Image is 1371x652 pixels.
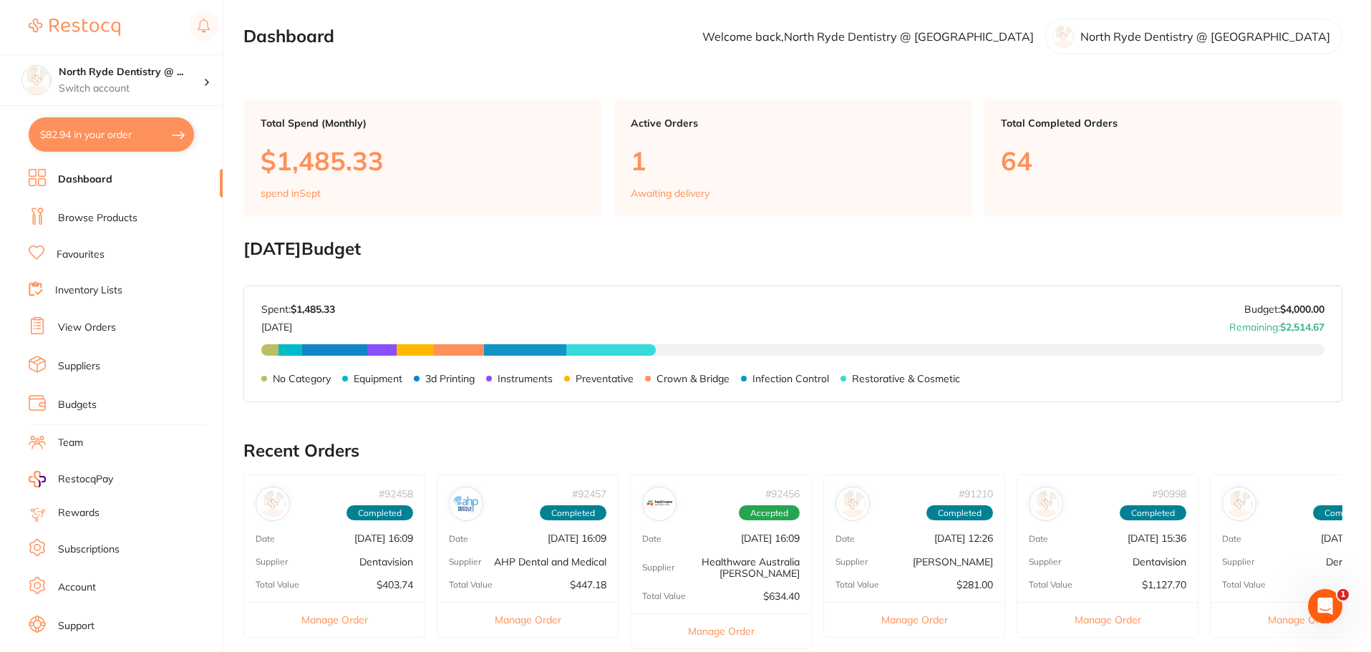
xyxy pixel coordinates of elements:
[58,211,137,225] a: Browse Products
[1029,534,1048,544] p: Date
[572,488,606,500] p: # 92457
[1128,532,1186,544] p: [DATE] 15:36
[1029,557,1061,567] p: Supplier
[58,321,116,335] a: View Orders
[291,303,335,316] strong: $1,485.33
[1280,303,1324,316] strong: $4,000.00
[261,303,335,315] p: Spent:
[59,82,203,96] p: Switch account
[354,532,413,544] p: [DATE] 16:09
[576,373,634,384] p: Preventative
[959,488,993,500] p: # 91210
[1280,321,1324,334] strong: $2,514.67
[1222,580,1266,590] p: Total Value
[449,557,481,567] p: Supplier
[29,117,194,152] button: $82.94 in your order
[1080,30,1330,43] p: North Ryde Dentistry @ [GEOGRAPHIC_DATA]
[449,580,493,590] p: Total Value
[739,505,800,521] span: Accepted
[437,602,618,637] button: Manage Order
[1017,602,1198,637] button: Manage Order
[548,532,606,544] p: [DATE] 16:09
[55,283,122,298] a: Inventory Lists
[29,19,120,36] img: Restocq Logo
[243,100,602,216] a: Total Spend (Monthly)$1,485.33spend inSept
[243,239,1342,259] h2: [DATE] Budget
[425,373,475,384] p: 3d Printing
[657,373,730,384] p: Crown & Bridge
[261,146,585,175] p: $1,485.33
[934,532,993,544] p: [DATE] 12:26
[449,534,468,544] p: Date
[256,580,299,590] p: Total Value
[642,563,674,573] p: Supplier
[57,248,105,262] a: Favourites
[58,436,83,450] a: Team
[1244,303,1324,315] p: Budget:
[359,556,413,568] p: Dentavision
[256,534,275,544] p: Date
[29,471,46,487] img: RestocqPay
[58,580,96,595] a: Account
[29,471,113,487] a: RestocqPay
[379,488,413,500] p: # 92458
[674,556,800,579] p: Healthware Australia [PERSON_NAME]
[498,373,553,384] p: Instruments
[614,100,972,216] a: Active Orders1Awaiting delivery
[926,505,993,521] span: Completed
[752,373,829,384] p: Infection Control
[58,472,113,487] span: RestocqPay
[835,534,855,544] p: Date
[570,579,606,590] p: $447.18
[347,505,413,521] span: Completed
[244,602,425,637] button: Manage Order
[631,117,955,129] p: Active Orders
[452,490,480,517] img: AHP Dental and Medical
[1222,557,1254,567] p: Supplier
[261,316,335,333] p: [DATE]
[377,579,413,590] p: $403.74
[646,490,673,517] img: Healthware Australia Ridley
[1032,490,1060,517] img: Dentavision
[1337,589,1349,600] span: 1
[58,359,100,374] a: Suppliers
[58,619,95,633] a: Support
[58,506,100,520] a: Rewards
[1229,316,1324,333] p: Remaining:
[354,373,402,384] p: Equipment
[261,188,321,199] p: spend in Sept
[835,580,879,590] p: Total Value
[913,556,993,568] p: [PERSON_NAME]
[702,30,1034,43] p: Welcome back, North Ryde Dentistry @ [GEOGRAPHIC_DATA]
[494,556,606,568] p: AHP Dental and Medical
[256,557,288,567] p: Supplier
[243,26,334,47] h2: Dashboard
[1001,146,1325,175] p: 64
[1120,505,1186,521] span: Completed
[1152,488,1186,500] p: # 90998
[29,11,120,44] a: Restocq Logo
[1029,580,1072,590] p: Total Value
[1222,534,1241,544] p: Date
[22,66,51,94] img: North Ryde Dentistry @ Macquarie Park
[259,490,286,517] img: Dentavision
[631,188,709,199] p: Awaiting delivery
[58,172,112,187] a: Dashboard
[273,373,331,384] p: No Category
[261,117,585,129] p: Total Spend (Monthly)
[631,613,811,648] button: Manage Order
[631,146,955,175] p: 1
[835,557,868,567] p: Supplier
[852,373,960,384] p: Restorative & Cosmetic
[1001,117,1325,129] p: Total Completed Orders
[741,532,800,544] p: [DATE] 16:09
[243,441,1342,461] h2: Recent Orders
[763,590,800,602] p: $634.40
[540,505,606,521] span: Completed
[1308,589,1342,623] iframe: Intercom live chat
[642,591,686,601] p: Total Value
[58,398,97,412] a: Budgets
[839,490,866,517] img: Henry Schein Halas
[58,542,120,557] a: Subscriptions
[1133,556,1186,568] p: Dentavision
